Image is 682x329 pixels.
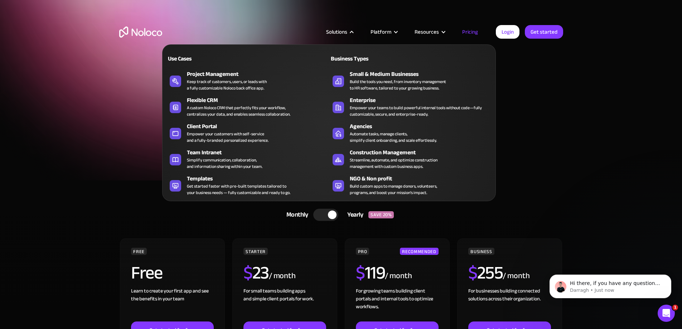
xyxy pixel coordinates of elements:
h2: Free [131,264,162,282]
div: For growing teams building client portals and internal tools to optimize workflows. [356,287,438,321]
div: Resources [415,27,439,37]
a: Flexible CRMA custom Noloco CRM that perfectly fits your workflow,centralizes your data, and enab... [166,95,329,119]
div: STARTER [243,248,267,255]
div: NGO & Non profit [350,174,495,183]
div: Platform [362,27,406,37]
div: Agencies [350,122,495,131]
span: $ [243,256,252,290]
div: / month [269,270,296,282]
div: Solutions [317,27,362,37]
div: Solutions [326,27,347,37]
h2: Start for free. Upgrade to support your business at any stage. [119,111,563,122]
h2: 255 [468,264,503,282]
h1: Flexible Pricing Designed for Business [119,61,563,104]
div: Enterprise [350,96,495,105]
a: Get started [525,25,563,39]
div: Build custom apps to manage donors, volunteers, programs, and boost your mission’s impact. [350,183,437,196]
div: SAVE 20% [368,211,394,218]
div: / month [503,270,529,282]
a: Pricing [453,27,487,37]
div: CHOOSE YOUR PLAN [119,188,563,205]
div: Templates [187,174,332,183]
a: home [119,26,162,38]
div: Keep track of customers, users, or leads with a fully customizable Noloco back office app. [187,78,267,91]
span: $ [356,256,365,290]
div: Platform [371,27,391,37]
div: Monthly [277,209,314,220]
div: RECOMMENDED [400,248,438,255]
a: Project ManagementKeep track of customers, users, or leads witha fully customizable Noloco back o... [166,68,329,93]
div: For businesses building connected solutions across their organization. ‍ [468,287,551,321]
div: BUSINESS [468,248,494,255]
a: Construction ManagementStreamline, automate, and optimize constructionmanagement with custom busi... [329,147,492,171]
div: Simplify communication, collaboration, and information sharing within your team. [187,157,262,170]
span: 1 [672,305,678,310]
div: For small teams building apps and simple client portals for work. ‍ [243,287,326,321]
div: PRO [356,248,369,255]
a: Small & Medium BusinessesBuild the tools you need, from inventory managementto HR software, tailo... [329,68,492,93]
span: $ [468,256,477,290]
div: Yearly [338,209,368,220]
a: TemplatesGet started faster with pre-built templates tailored toyour business needs — fully custo... [166,173,329,197]
a: NGO & Non profitBuild custom apps to manage donors, volunteers,programs, and boost your mission’s... [329,173,492,197]
div: Business Types [329,54,407,63]
div: Learn to create your first app and see the benefits in your team ‍ [131,287,213,321]
a: Use Cases [166,50,329,67]
div: / month [385,270,412,282]
div: A custom Noloco CRM that perfectly fits your workflow, centralizes your data, and enables seamles... [187,105,290,117]
div: Small & Medium Businesses [350,70,495,78]
div: Flexible CRM [187,96,332,105]
div: Construction Management [350,148,495,157]
div: Use Cases [166,54,245,63]
iframe: Intercom notifications message [539,260,682,310]
div: Build the tools you need, from inventory management to HR software, tailored to your growing busi... [350,78,446,91]
div: Client Portal [187,122,332,131]
div: Project Management [187,70,332,78]
div: Get started faster with pre-built templates tailored to your business needs — fully customizable ... [187,183,290,196]
nav: Solutions [162,34,496,201]
div: Empower your teams to build powerful internal tools without code—fully customizable, secure, and ... [350,105,488,117]
a: Team IntranetSimplify communication, collaboration,and information sharing within your team. [166,147,329,171]
h2: 119 [356,264,385,282]
iframe: Intercom live chat [658,305,675,322]
div: Empower your customers with self-service and a fully-branded personalized experience. [187,131,269,144]
div: Automate tasks, manage clients, simplify client onboarding, and scale effortlessly. [350,131,437,144]
a: Login [496,25,519,39]
div: Team Intranet [187,148,332,157]
a: Client PortalEmpower your customers with self-serviceand a fully-branded personalized experience. [166,121,329,145]
a: Business Types [329,50,492,67]
a: EnterpriseEmpower your teams to build powerful internal tools without code—fully customizable, se... [329,95,492,119]
div: Resources [406,27,453,37]
a: AgenciesAutomate tasks, manage clients,simplify client onboarding, and scale effortlessly. [329,121,492,145]
div: FREE [131,248,147,255]
h2: 23 [243,264,269,282]
div: Streamline, automate, and optimize construction management with custom business apps. [350,157,437,170]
